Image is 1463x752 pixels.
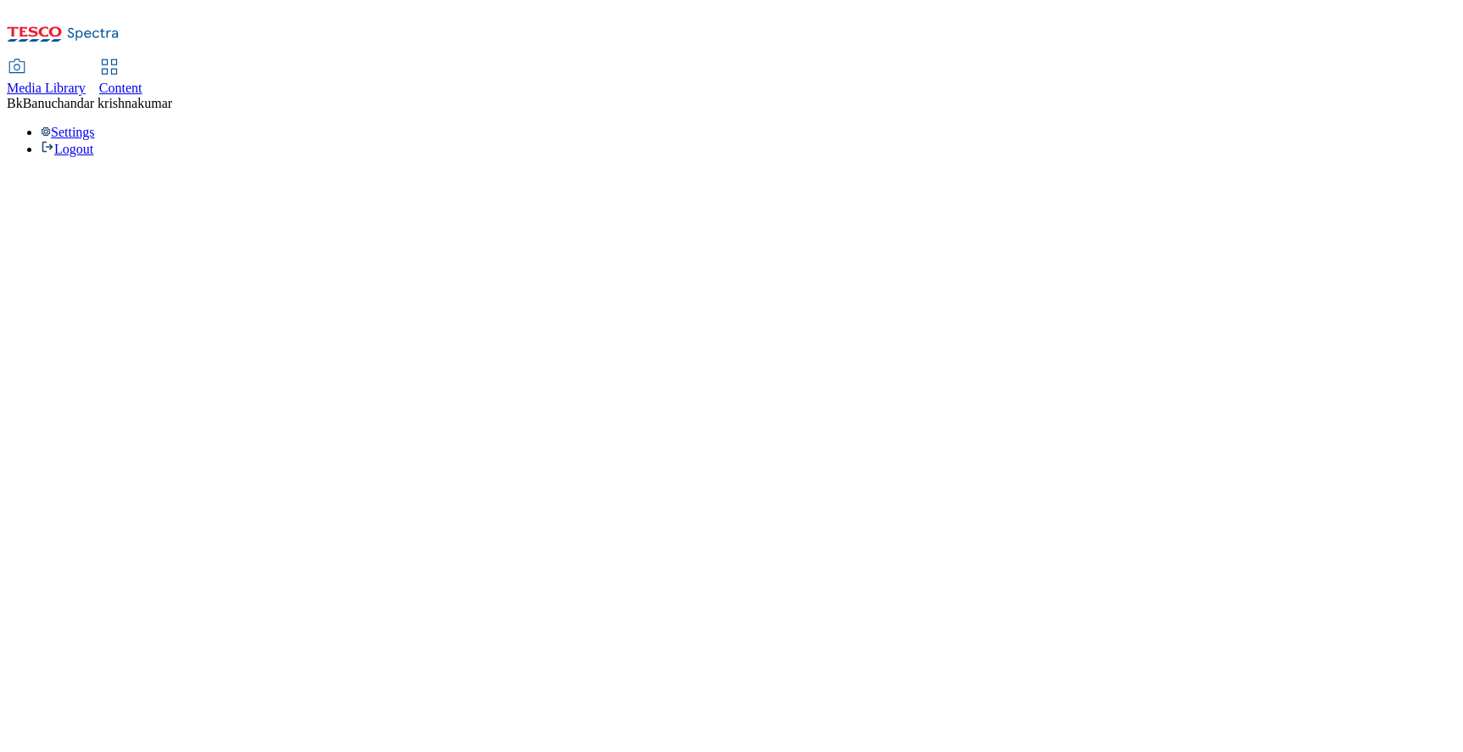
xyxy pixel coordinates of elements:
a: Content [99,60,142,96]
span: Banuchandar krishnakumar [23,96,172,110]
a: Logout [41,142,93,156]
a: Media Library [7,60,86,96]
span: Media Library [7,81,86,95]
span: Content [99,81,142,95]
a: Settings [41,125,95,139]
span: Bk [7,96,23,110]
